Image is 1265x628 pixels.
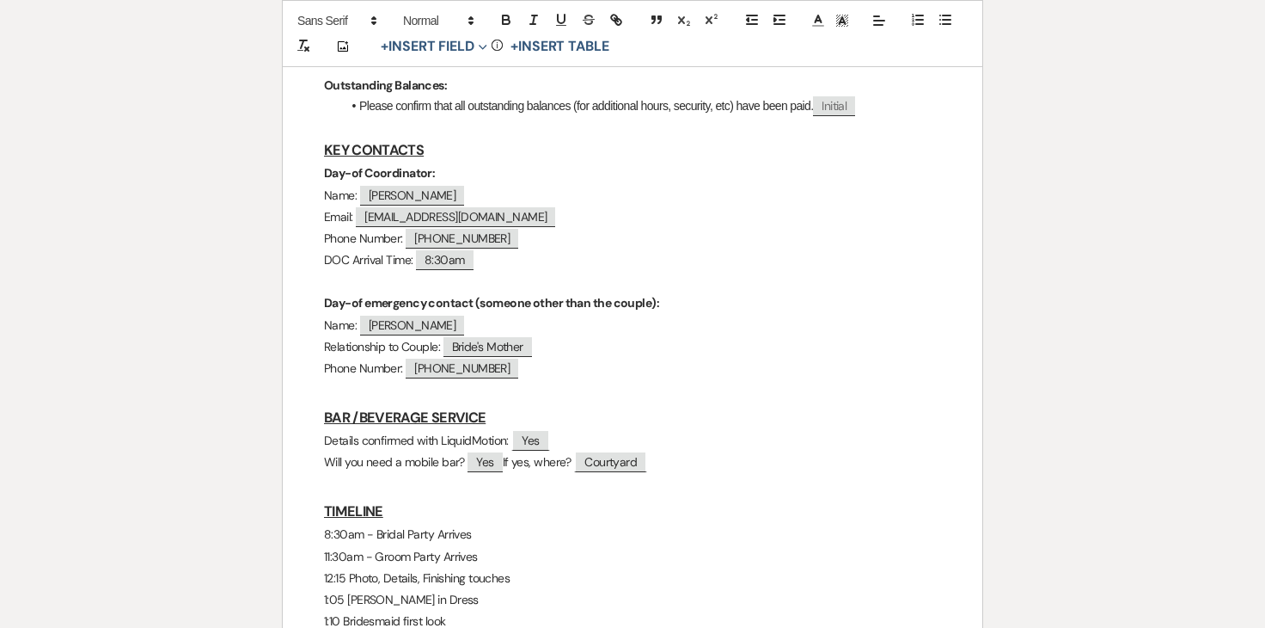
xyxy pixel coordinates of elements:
button: Insert Field [375,36,493,57]
span: Alignment [867,10,891,31]
li: Please confirm that all outstanding balances (for additional hours, security, etc) have been paid. [341,96,941,115]
span: Bride's Mother [443,337,532,357]
p: 1:05 [PERSON_NAME] in Dress [324,589,941,611]
u: KEY CONTACTS [324,141,424,159]
span: 8:30am [416,250,474,270]
strong: Day-of emergency contact (someone other than the couple): [324,295,659,311]
span: + [381,40,388,53]
p: DOC Arrival Time: [324,249,941,271]
p: Details confirmed with LiquidMotion: [324,430,941,452]
span: [PERSON_NAME] [360,186,465,206]
span: Yes [467,453,502,472]
span: [PHONE_NUMBER] [406,229,518,249]
span: Courtyard [574,451,647,472]
p: Name: [324,185,941,206]
strong: Day-of Coordinator: [324,165,435,181]
span: [EMAIL_ADDRESS][DOMAIN_NAME] [356,207,555,227]
span: [PERSON_NAME] [360,316,465,336]
p: Will you need a mobile bar? If yes, where? [324,452,941,473]
p: Name: [324,315,941,336]
p: Phone Number: [324,228,941,249]
span: [PHONE_NUMBER] [406,359,518,379]
u: TIMELINE [324,502,383,520]
span: + [510,40,518,53]
span: Text Color [806,10,830,31]
p: 11:30am - Groom Party Arrives [324,546,941,568]
button: +Insert Table [504,36,615,57]
span: Text Background Color [830,10,854,31]
span: Initial [813,96,855,116]
p: 8:30am - Bridal Party Arrives [324,524,941,545]
strong: Outstanding Balances: [324,77,447,93]
u: BAR /BEVERAGE SERVICE [324,409,486,427]
p: Email: [324,206,941,228]
p: Phone Number: [324,358,941,379]
span: Header Formats [395,10,480,31]
p: 12:15 Photo, Details, Finishing touches [324,568,941,589]
span: Yes [511,429,549,451]
p: Relationship to Couple: [324,336,941,358]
